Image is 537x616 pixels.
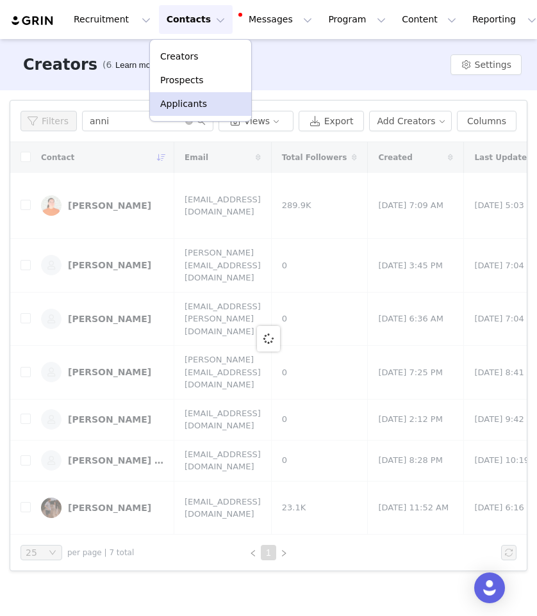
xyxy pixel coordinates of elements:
[160,74,203,87] p: Prospects
[103,58,153,72] span: (634/1000)
[10,15,55,27] img: grin logo
[160,97,207,111] p: Applicants
[26,546,37,560] div: 25
[261,546,276,560] a: 1
[450,54,522,75] button: Settings
[299,111,364,131] button: Export
[261,545,276,560] li: 1
[369,111,452,131] button: Add Creators
[66,5,158,34] button: Recruitment
[23,53,97,76] h3: Creators
[474,572,505,603] div: Open Intercom Messenger
[159,5,233,34] button: Contacts
[394,5,464,34] button: Content
[113,59,160,72] div: Tooltip anchor
[160,50,199,63] p: Creators
[49,549,56,558] i: icon: down
[21,111,77,131] button: Filters
[280,549,288,557] i: icon: right
[276,545,292,560] li: Next Page
[320,5,393,34] button: Program
[82,111,213,131] input: Search...
[457,111,516,131] button: Columns
[233,5,320,34] button: Messages
[245,545,261,560] li: Previous Page
[67,547,134,558] span: per page | 7 total
[219,111,293,131] button: Views
[249,549,257,557] i: icon: left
